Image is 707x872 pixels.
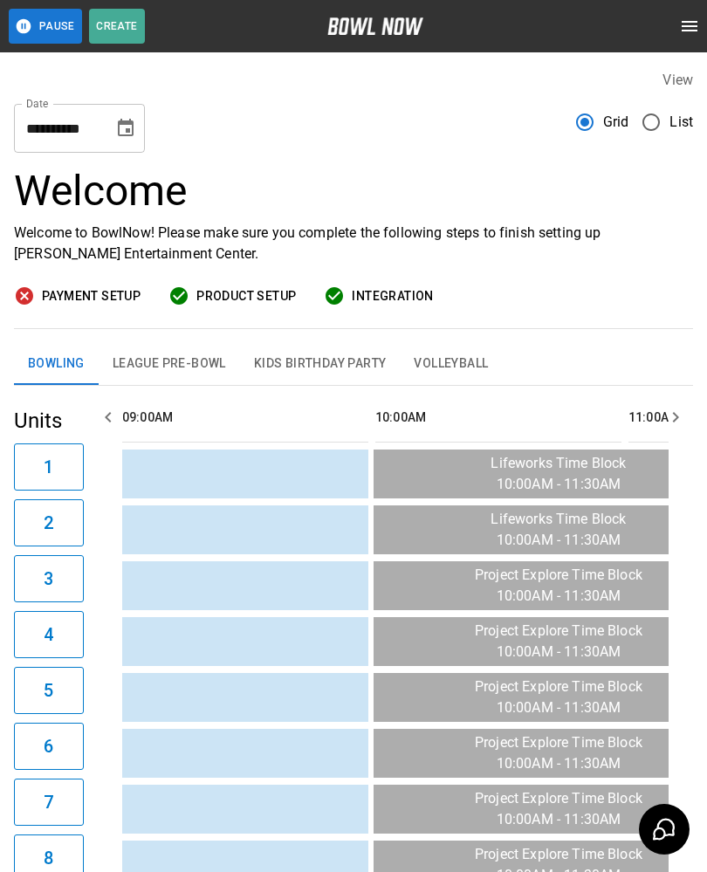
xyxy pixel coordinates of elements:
[99,343,240,385] button: League Pre-Bowl
[14,223,693,264] p: Welcome to BowlNow! Please make sure you complete the following steps to finish setting up [PERSO...
[603,112,629,133] span: Grid
[14,443,84,491] button: 1
[327,17,423,35] img: logo
[14,343,99,385] button: Bowling
[42,285,141,307] span: Payment Setup
[14,167,693,216] h3: Welcome
[240,343,401,385] button: Kids Birthday Party
[44,676,53,704] h6: 5
[14,343,693,385] div: inventory tabs
[89,9,145,44] button: Create
[375,393,621,443] th: 10:00AM
[44,509,53,537] h6: 2
[14,611,84,658] button: 4
[196,285,296,307] span: Product Setup
[672,9,707,44] button: open drawer
[44,732,53,760] h6: 6
[44,788,53,816] h6: 7
[14,779,84,826] button: 7
[669,112,693,133] span: List
[44,565,53,593] h6: 3
[400,343,502,385] button: Volleyball
[44,844,53,872] h6: 8
[14,555,84,602] button: 3
[44,621,53,649] h6: 4
[352,285,433,307] span: Integration
[9,9,82,44] button: Pause
[14,407,84,435] h5: Units
[14,723,84,770] button: 6
[44,453,53,481] h6: 1
[108,111,143,146] button: Choose date, selected date is Sep 15, 2025
[14,667,84,714] button: 5
[662,72,693,88] label: View
[14,499,84,546] button: 2
[122,393,368,443] th: 09:00AM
